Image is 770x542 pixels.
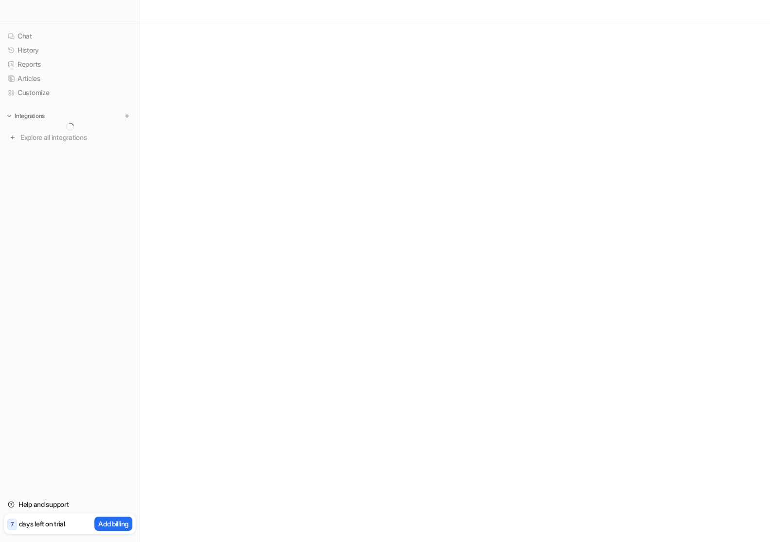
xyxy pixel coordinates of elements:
[20,130,132,145] span: Explore all integrations
[94,517,132,531] button: Add billing
[4,72,136,85] a: Articles
[4,43,136,57] a: History
[4,131,136,144] a: Explore all integrations
[6,113,13,119] img: expand menu
[11,520,14,529] p: 7
[8,133,18,142] img: explore all integrations
[4,86,136,99] a: Customize
[15,112,45,120] p: Integrations
[98,519,128,529] p: Add billing
[4,111,48,121] button: Integrations
[124,113,130,119] img: menu_add.svg
[4,498,136,511] a: Help and support
[4,58,136,71] a: Reports
[4,29,136,43] a: Chat
[19,519,65,529] p: days left on trial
